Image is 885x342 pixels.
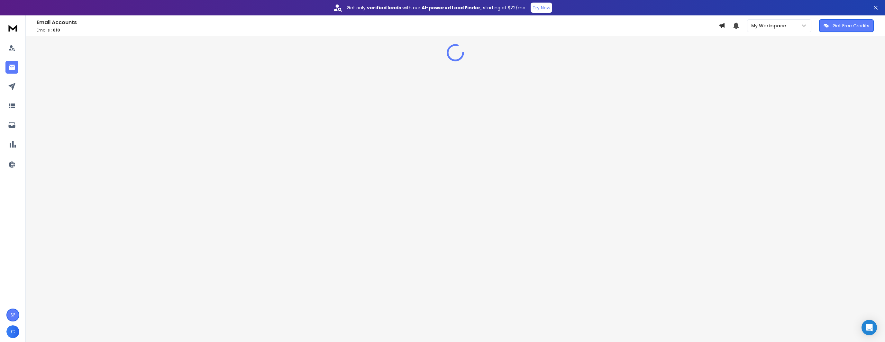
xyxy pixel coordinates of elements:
p: Get only with our starting at $22/mo [347,4,525,11]
button: Try Now [531,3,552,13]
button: C [6,325,19,338]
p: Emails : [37,28,719,33]
button: Get Free Credits [819,19,874,32]
h1: Email Accounts [37,19,719,26]
strong: verified leads [367,4,401,11]
div: Open Intercom Messenger [862,320,877,335]
p: Try Now [533,4,550,11]
span: 0 / 0 [53,27,60,33]
p: My Workspace [751,22,789,29]
img: logo [6,22,19,34]
p: Get Free Credits [833,22,869,29]
strong: AI-powered Lead Finder, [422,4,482,11]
